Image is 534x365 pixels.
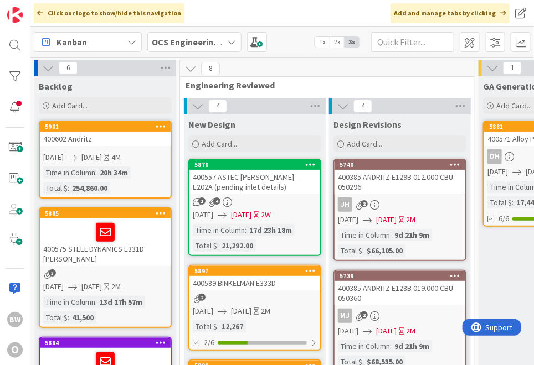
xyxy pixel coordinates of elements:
span: : [390,340,392,352]
div: $66,105.00 [364,244,405,257]
div: 20h 34m [97,166,131,179]
div: 2M [406,214,415,226]
span: : [245,224,247,236]
span: [DATE] [193,209,213,221]
div: BW [7,312,23,327]
span: Add Card... [52,101,88,111]
div: 5740 [335,160,465,170]
div: 2M [261,305,270,317]
span: 4 [208,100,227,113]
span: Engineering Reviewed [186,80,461,91]
div: O [7,342,23,358]
div: 12,267 [219,320,246,332]
div: Total $ [487,196,512,208]
div: 2M [111,281,121,293]
span: : [217,239,219,252]
span: [DATE] [338,325,358,337]
div: 5885 [40,208,171,218]
a: 5740400385 ANDRITZ E129B 012.000 CBU- 050296JH[DATE][DATE]2MTime in Column:9d 21h 9mTotal $:$66,1... [333,159,466,261]
div: Time in Column [338,340,390,352]
div: 41,500 [69,311,96,324]
span: 2 [198,294,206,301]
div: 5739 [335,271,465,281]
div: 5740400385 ANDRITZ E129B 012.000 CBU- 050296 [335,160,465,194]
span: [DATE] [231,209,251,221]
span: : [95,296,97,308]
div: 5870 [189,160,320,170]
div: 9d 21h 9m [392,229,432,241]
span: 8 [201,62,220,75]
div: JH [338,197,352,212]
span: [DATE] [376,325,397,337]
span: [DATE] [193,305,213,317]
span: : [217,320,219,332]
div: 254,860.00 [69,182,110,194]
div: 2M [406,325,415,337]
div: 5739400385 ANDRITZ E128B 019.000 CBU- 050360 [335,271,465,305]
div: 5897 [194,267,320,275]
span: [DATE] [81,281,102,293]
span: 3x [345,36,360,48]
div: Time in Column [43,296,95,308]
div: Total $ [338,244,362,257]
span: [DATE] [376,214,397,226]
div: 5901 [40,122,171,132]
div: Total $ [43,182,68,194]
input: Quick Filter... [371,32,454,52]
div: JH [335,197,465,212]
div: 9d 21h 9m [392,340,432,352]
div: Total $ [193,320,217,332]
b: OCS Engineering Department [152,36,270,48]
span: 6/6 [499,213,509,225]
span: [DATE] [81,152,102,163]
a: 5885400575 STEEL DYNAMICS E331D [PERSON_NAME][DATE][DATE]2MTime in Column:13d 17h 57mTotal $:41,500 [39,207,172,328]
div: 400602 Andritz [40,132,171,146]
span: [DATE] [43,152,64,163]
span: : [68,182,69,194]
div: 400575 STEEL DYNAMICS E331D [PERSON_NAME] [40,218,171,266]
span: New Design [188,119,235,130]
span: 6 [59,61,78,75]
span: Design Revisions [333,119,402,130]
div: 5739 [340,272,465,280]
div: 400557 ASTEC [PERSON_NAME] - E202A (pending inlet details) [189,170,320,194]
div: 4M [111,152,121,163]
div: 5870400557 ASTEC [PERSON_NAME] - E202A (pending inlet details) [189,160,320,194]
span: 3 [49,269,56,277]
div: 21,292.00 [219,239,256,252]
div: MJ [335,309,465,323]
span: [DATE] [487,166,508,178]
span: 1x [315,36,330,48]
span: Support [23,2,50,15]
img: Visit kanbanzone.com [7,7,23,23]
div: 5740 [340,161,465,169]
span: 2 [361,200,368,207]
div: 400385 ANDRITZ E129B 012.000 CBU- 050296 [335,170,465,194]
span: 2 [361,311,368,319]
div: 2W [261,209,271,221]
div: Time in Column [193,224,245,236]
span: : [390,229,392,241]
span: 1 [503,61,522,75]
span: [DATE] [338,214,358,226]
div: 5901 [45,123,171,131]
span: : [68,311,69,324]
a: 5870400557 ASTEC [PERSON_NAME] - E202A (pending inlet details)[DATE][DATE]2WTime in Column:17d 23... [188,159,321,256]
div: DH [487,149,502,164]
span: Add Card... [202,139,237,149]
div: Time in Column [338,229,390,241]
span: Add Card... [496,101,532,111]
span: [DATE] [43,281,64,293]
div: MJ [338,309,352,323]
div: 5885 [45,210,171,217]
div: 400385 ANDRITZ E128B 019.000 CBU- 050360 [335,281,465,305]
span: : [512,196,514,208]
div: 5870 [194,161,320,169]
div: 5885400575 STEEL DYNAMICS E331D [PERSON_NAME] [40,208,171,266]
span: 1 [198,197,206,205]
span: 4 [213,197,220,205]
div: 13d 17h 57m [97,296,145,308]
span: 2x [330,36,345,48]
div: Time in Column [43,166,95,179]
div: 5884 [40,338,171,348]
